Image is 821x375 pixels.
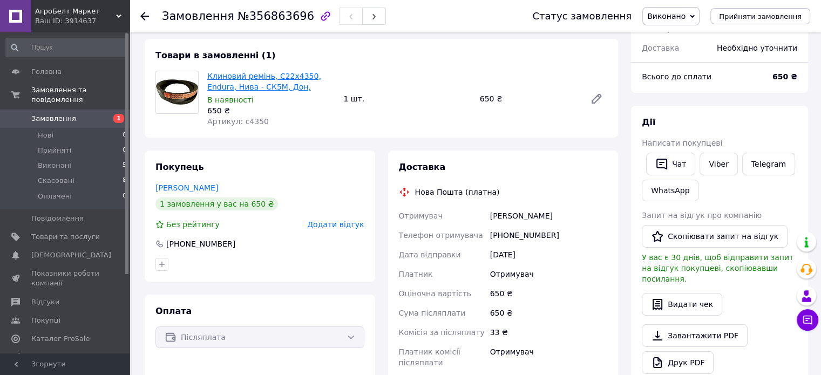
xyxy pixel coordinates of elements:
span: Замовлення та повідомлення [31,85,130,105]
div: [PERSON_NAME] [488,206,609,226]
a: Друк PDF [642,351,714,374]
div: [PHONE_NUMBER] [488,226,609,245]
span: Дата відправки [399,250,461,259]
span: Оціночна вартість [399,289,471,298]
button: Прийняти замовлення [710,8,810,24]
span: Телефон отримувача [399,231,483,240]
span: В наявності [207,96,254,104]
span: Сума післяплати [399,309,466,317]
span: Товари та послуги [31,232,100,242]
span: 8 [123,176,126,186]
a: WhatsApp [642,180,698,201]
div: [DATE] [488,245,609,264]
button: Видати чек [642,293,722,316]
span: Оплачені [38,192,72,201]
div: 33 ₴ [488,323,609,342]
span: Показники роботи компанії [31,269,100,288]
span: Доставка [399,162,446,172]
span: Скасовані [38,176,74,186]
div: 650 ₴ [476,91,581,106]
img: Клиновий ремінь, C22x4350, Endura, Нива - СК5М, Дон, [156,79,198,105]
a: Клиновий ремінь, C22x4350, Endura, Нива - СК5М, Дон, [207,72,321,91]
a: Редагувати [586,88,607,110]
span: Покупці [31,316,60,325]
span: Відгуки [31,297,59,307]
span: Виконані [38,161,71,171]
span: Замовлення [31,114,76,124]
span: 0 [123,131,126,140]
span: Оплата [155,306,192,316]
input: Пошук [5,38,127,57]
span: 1 товар [642,24,672,33]
div: 1 замовлення у вас на 650 ₴ [155,197,278,210]
span: Покупець [155,162,204,172]
div: Необхідно уточнити [710,36,804,60]
div: Отримувач [488,342,609,372]
span: 5 [123,161,126,171]
span: У вас є 30 днів, щоб відправити запит на відгук покупцеві, скопіювавши посилання. [642,253,793,283]
span: Всього до сплати [642,72,711,81]
a: Telegram [742,153,795,175]
a: Завантажити PDF [642,324,748,347]
div: 1 шт. [339,91,475,106]
span: АгроБелт Маркет [35,6,116,16]
span: Каталог ProSale [31,334,90,344]
div: 650 ₴ [488,284,609,303]
div: 650 ₴ [488,303,609,323]
b: 650 ₴ [772,72,797,81]
span: 0 [123,146,126,155]
div: Отримувач [488,264,609,284]
span: Прийняті [38,146,71,155]
span: Товари в замовленні (1) [155,50,276,60]
span: Отримувач [399,212,443,220]
button: Чат [646,153,695,175]
button: Чат з покупцем [797,309,818,331]
span: [DEMOGRAPHIC_DATA] [31,250,111,260]
span: Доставка [642,44,679,52]
div: Ваш ID: 3914637 [35,16,130,26]
span: Комісія за післяплату [399,328,485,337]
div: Повернутися назад [140,11,149,22]
span: Нові [38,131,53,140]
span: Повідомлення [31,214,84,223]
div: Статус замовлення [532,11,632,22]
span: Додати відгук [307,220,364,229]
span: Без рейтингу [166,220,220,229]
span: №356863696 [238,10,314,23]
span: 1 [113,114,124,123]
span: Головна [31,67,62,77]
span: Запит на відгук про компанію [642,211,762,220]
span: Платник комісії післяплати [399,347,460,367]
div: 650 ₴ [207,105,335,116]
span: Артикул: c4350 [207,117,269,126]
span: Платник [399,270,433,278]
a: Viber [700,153,737,175]
span: Замовлення [162,10,234,23]
span: Дії [642,117,655,127]
span: 0 [123,192,126,201]
div: Нова Пошта (платна) [412,187,503,197]
span: Написати покупцеві [642,139,722,147]
a: [PERSON_NAME] [155,183,218,192]
button: Скопіювати запит на відгук [642,225,788,248]
div: [PHONE_NUMBER] [165,238,236,249]
span: Виконано [647,12,686,21]
span: Аналітика [31,352,69,362]
span: Прийняти замовлення [719,12,802,21]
